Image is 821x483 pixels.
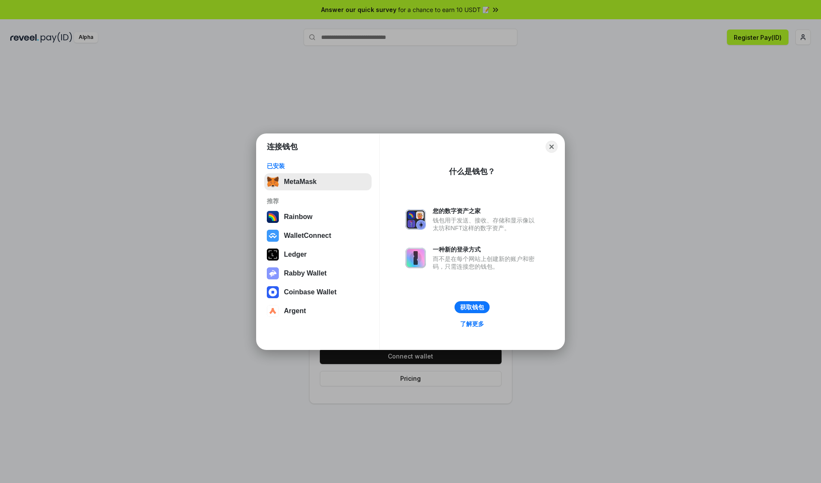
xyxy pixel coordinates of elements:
[284,213,313,221] div: Rainbow
[264,246,372,263] button: Ledger
[460,320,484,328] div: 了解更多
[455,318,489,329] a: 了解更多
[267,211,279,223] img: svg+xml,%3Csvg%20width%3D%22120%22%20height%3D%22120%22%20viewBox%3D%220%200%20120%20120%22%20fil...
[267,305,279,317] img: svg+xml,%3Csvg%20width%3D%2228%22%20height%3D%2228%22%20viewBox%3D%220%200%2028%2028%22%20fill%3D...
[433,255,539,270] div: 而不是在每个网站上创建新的账户和密码，只需连接您的钱包。
[264,302,372,320] button: Argent
[433,246,539,253] div: 一种新的登录方式
[264,265,372,282] button: Rabby Wallet
[284,178,316,186] div: MetaMask
[405,209,426,230] img: svg+xml,%3Csvg%20xmlns%3D%22http%3A%2F%2Fwww.w3.org%2F2000%2Fsvg%22%20fill%3D%22none%22%20viewBox...
[267,162,369,170] div: 已安装
[264,284,372,301] button: Coinbase Wallet
[267,142,298,152] h1: 连接钱包
[284,307,306,315] div: Argent
[267,230,279,242] img: svg+xml,%3Csvg%20width%3D%2228%22%20height%3D%2228%22%20viewBox%3D%220%200%2028%2028%22%20fill%3D...
[284,232,331,240] div: WalletConnect
[264,227,372,244] button: WalletConnect
[264,208,372,225] button: Rainbow
[433,216,539,232] div: 钱包用于发送、接收、存储和显示像以太坊和NFT这样的数字资产。
[449,166,495,177] div: 什么是钱包？
[267,267,279,279] img: svg+xml,%3Csvg%20xmlns%3D%22http%3A%2F%2Fwww.w3.org%2F2000%2Fsvg%22%20fill%3D%22none%22%20viewBox...
[264,173,372,190] button: MetaMask
[433,207,539,215] div: 您的数字资产之家
[267,197,369,205] div: 推荐
[284,288,337,296] div: Coinbase Wallet
[460,303,484,311] div: 获取钱包
[284,270,327,277] div: Rabby Wallet
[546,141,558,153] button: Close
[455,301,490,313] button: 获取钱包
[284,251,307,258] div: Ledger
[267,176,279,188] img: svg+xml,%3Csvg%20fill%3D%22none%22%20height%3D%2233%22%20viewBox%3D%220%200%2035%2033%22%20width%...
[267,249,279,261] img: svg+xml,%3Csvg%20xmlns%3D%22http%3A%2F%2Fwww.w3.org%2F2000%2Fsvg%22%20width%3D%2228%22%20height%3...
[267,286,279,298] img: svg+xml,%3Csvg%20width%3D%2228%22%20height%3D%2228%22%20viewBox%3D%220%200%2028%2028%22%20fill%3D...
[405,248,426,268] img: svg+xml,%3Csvg%20xmlns%3D%22http%3A%2F%2Fwww.w3.org%2F2000%2Fsvg%22%20fill%3D%22none%22%20viewBox...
